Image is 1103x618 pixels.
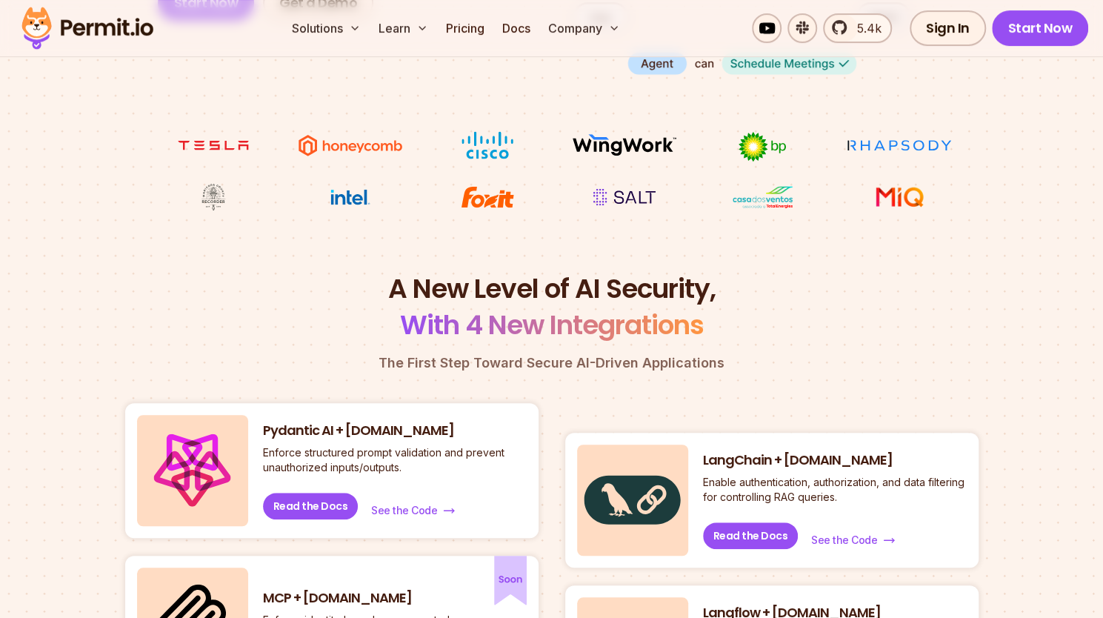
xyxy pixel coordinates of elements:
[15,3,160,53] img: Permit logo
[811,533,877,548] span: See the Code
[125,270,979,344] h2: A New Level of AI Security,
[263,493,359,519] a: Read the Docs
[295,183,406,211] img: Intel
[703,475,967,505] p: Enable authentication, authorization, and data filtering for controlling RAG queries.
[910,10,986,46] a: Sign In
[295,131,406,159] img: Honeycomb
[440,13,490,43] a: Pricing
[707,131,818,162] img: bp
[992,10,1089,46] a: Start Now
[707,183,818,211] img: Casa dos Ventos
[850,185,950,210] img: MIQ
[432,131,543,159] img: Cisco
[848,19,882,37] span: 5.4k
[496,13,536,43] a: Docs
[844,131,955,159] img: Rhapsody Health
[371,503,437,518] span: See the Code
[370,502,456,519] a: See the Code
[703,451,967,470] h3: LangChain + [DOMAIN_NAME]
[810,531,896,549] a: See the Code
[158,131,269,159] img: tesla
[569,131,680,159] img: Wingwork
[432,183,543,211] img: Foxit
[823,13,892,43] a: 5.4k
[569,183,680,211] img: salt
[125,353,979,373] p: The First Step Toward Secure AI-Driven Applications
[400,306,704,344] span: With 4 New Integrations
[158,183,269,211] img: Maricopa County Recorder\'s Office
[263,422,527,440] h3: Pydantic AI + [DOMAIN_NAME]
[703,522,799,549] a: Read the Docs
[263,445,527,475] p: Enforce structured prompt validation and prevent unauthorized inputs/outputs.
[286,13,367,43] button: Solutions
[542,13,626,43] button: Company
[373,13,434,43] button: Learn
[263,589,463,608] h3: MCP + [DOMAIN_NAME]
